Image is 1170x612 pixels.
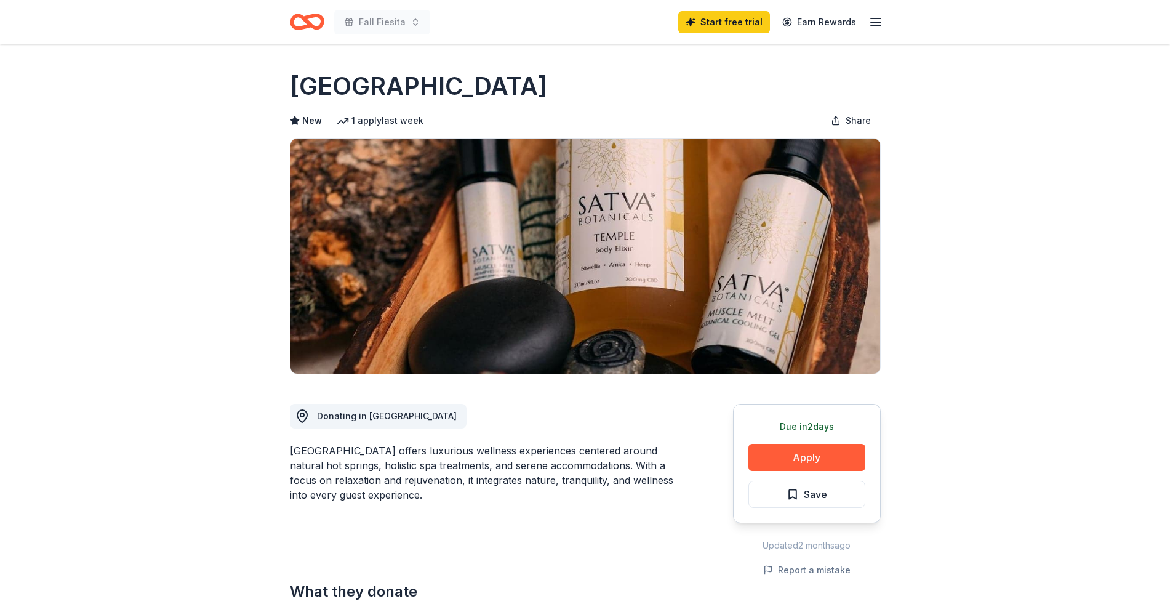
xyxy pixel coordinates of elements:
button: Fall Fiesita [334,10,430,34]
h2: What they donate [290,582,674,602]
span: New [302,113,322,128]
a: Earn Rewards [775,11,863,33]
span: Share [846,113,871,128]
img: Image for Ojo Spa Resorts [290,139,880,374]
span: Save [804,486,827,502]
button: Report a mistake [763,563,851,578]
div: Updated 2 months ago [733,538,881,553]
button: Share [821,108,881,133]
button: Apply [748,444,865,471]
a: Start free trial [678,11,770,33]
span: Fall Fiesita [359,15,406,30]
h1: [GEOGRAPHIC_DATA] [290,69,547,103]
span: Donating in [GEOGRAPHIC_DATA] [317,411,457,421]
button: Save [748,481,865,508]
a: Home [290,7,324,36]
div: [GEOGRAPHIC_DATA] offers luxurious wellness experiences centered around natural hot springs, holi... [290,443,674,502]
div: 1 apply last week [337,113,423,128]
div: Due in 2 days [748,419,865,434]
